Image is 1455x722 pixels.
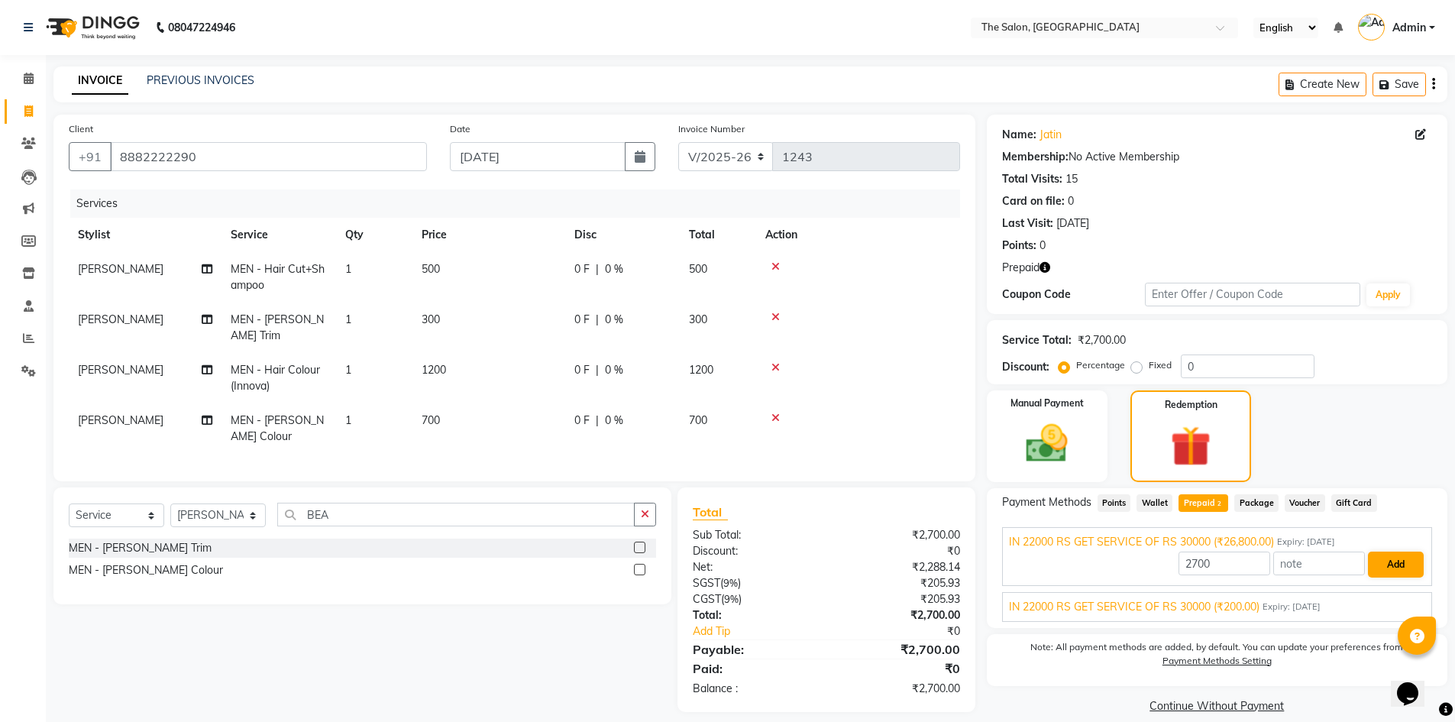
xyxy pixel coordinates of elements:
div: Service Total: [1002,332,1072,348]
span: 1 [345,312,351,326]
img: _cash.svg [1013,419,1081,468]
div: ₹2,700.00 [826,607,972,623]
div: [DATE] [1056,215,1089,231]
span: Points [1098,494,1131,512]
div: MEN - [PERSON_NAME] Colour [69,562,223,578]
span: [PERSON_NAME] [78,363,163,377]
button: Save [1373,73,1426,96]
span: 1200 [422,363,446,377]
label: Date [450,122,470,136]
div: Total: [681,607,826,623]
div: 0 [1040,238,1046,254]
span: 9% [723,577,738,589]
button: +91 [69,142,112,171]
div: Sub Total: [681,527,826,543]
span: IN 22000 RS GET SERVICE OF RS 30000 (₹26,800.00) [1009,534,1274,550]
div: 15 [1065,171,1078,187]
div: Balance : [681,681,826,697]
div: No Active Membership [1002,149,1432,165]
span: MEN - Hair Cut+Shampoo [231,262,325,292]
span: Wallet [1137,494,1172,512]
span: [PERSON_NAME] [78,312,163,326]
span: 0 % [605,413,623,429]
a: Jatin [1040,127,1062,143]
div: ₹2,700.00 [1078,332,1126,348]
img: _gift.svg [1158,421,1224,471]
th: Total [680,218,756,252]
div: Card on file: [1002,193,1065,209]
span: Package [1234,494,1279,512]
div: ₹0 [826,659,972,678]
span: 1200 [689,363,713,377]
span: Gift Card [1331,494,1377,512]
label: Invoice Number [678,122,745,136]
span: Total [693,504,728,520]
iframe: chat widget [1391,661,1440,707]
span: 9% [724,593,739,605]
span: [PERSON_NAME] [78,413,163,427]
button: Create New [1279,73,1366,96]
div: Points: [1002,238,1036,254]
span: Voucher [1285,494,1325,512]
span: MEN - [PERSON_NAME] Colour [231,413,324,443]
span: 500 [422,262,440,276]
span: Payment Methods [1002,494,1091,510]
span: 1 [345,262,351,276]
span: IN 22000 RS GET SERVICE OF RS 30000 (₹200.00) [1009,599,1259,615]
span: [PERSON_NAME] [78,262,163,276]
th: Price [412,218,565,252]
div: ₹2,700.00 [826,681,972,697]
input: Search or Scan [277,503,635,526]
th: Action [756,218,960,252]
span: Admin [1392,20,1426,36]
label: Fixed [1149,358,1172,372]
span: CGST [693,592,721,606]
span: | [596,312,599,328]
div: 0 [1068,193,1074,209]
img: Admin [1358,14,1385,40]
div: Last Visit: [1002,215,1053,231]
div: ₹205.93 [826,591,972,607]
button: Apply [1366,283,1410,306]
div: MEN - [PERSON_NAME] Trim [69,540,212,556]
div: Coupon Code [1002,287,1146,303]
div: ₹0 [826,543,972,559]
div: Discount: [681,543,826,559]
span: | [596,261,599,277]
div: ₹2,700.00 [826,640,972,659]
span: 0 F [574,312,590,328]
div: ₹0 [851,623,972,639]
span: 1 [345,413,351,427]
span: 0 % [605,362,623,378]
a: PREVIOUS INVOICES [147,73,254,87]
div: Paid: [681,659,826,678]
span: | [596,362,599,378]
th: Service [221,218,336,252]
span: Prepaid [1179,494,1228,512]
th: Stylist [69,218,221,252]
label: Payment Methods Setting [1162,654,1272,668]
span: Expiry: [DATE] [1263,601,1321,614]
div: ( ) [681,591,826,607]
a: Add Tip [681,623,850,639]
span: 2 [1215,500,1224,509]
div: Services [70,189,972,218]
th: Qty [336,218,412,252]
button: Add [1368,552,1424,578]
label: Redemption [1165,398,1217,412]
label: Manual Payment [1010,397,1084,410]
input: note [1273,552,1365,575]
span: 0 F [574,413,590,429]
label: Percentage [1076,358,1125,372]
div: ₹2,700.00 [826,527,972,543]
span: 0 F [574,261,590,277]
span: 300 [422,312,440,326]
span: 500 [689,262,707,276]
span: Expiry: [DATE] [1277,536,1335,549]
span: Prepaid [1002,260,1040,276]
span: 700 [689,413,707,427]
span: 700 [422,413,440,427]
input: Enter Offer / Coupon Code [1145,283,1360,306]
div: Net: [681,559,826,575]
span: SGST [693,576,720,590]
